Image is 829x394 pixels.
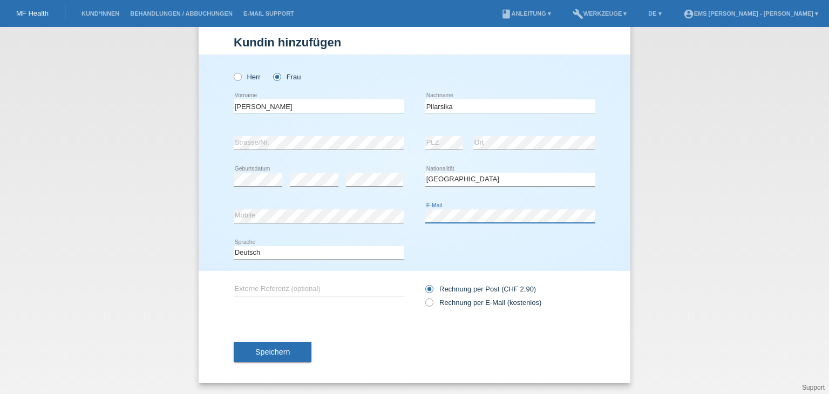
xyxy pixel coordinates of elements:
a: MF Health [16,9,49,17]
i: build [573,9,583,19]
i: account_circle [683,9,694,19]
h1: Kundin hinzufügen [234,36,595,49]
a: Behandlungen / Abbuchungen [125,10,238,17]
a: Support [802,384,825,391]
input: Rechnung per Post (CHF 2.90) [425,285,432,298]
input: Frau [273,73,280,80]
button: Speichern [234,342,311,363]
label: Herr [234,73,261,81]
i: book [501,9,512,19]
input: Herr [234,73,241,80]
span: Speichern [255,348,290,356]
a: Kund*innen [76,10,125,17]
a: bookAnleitung ▾ [495,10,556,17]
a: DE ▾ [643,10,667,17]
a: account_circleEMS [PERSON_NAME] - [PERSON_NAME] ▾ [678,10,824,17]
a: buildWerkzeuge ▾ [567,10,633,17]
label: Rechnung per Post (CHF 2.90) [425,285,536,293]
input: Rechnung per E-Mail (kostenlos) [425,298,432,312]
label: Frau [273,73,301,81]
label: Rechnung per E-Mail (kostenlos) [425,298,541,307]
a: E-Mail Support [238,10,300,17]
